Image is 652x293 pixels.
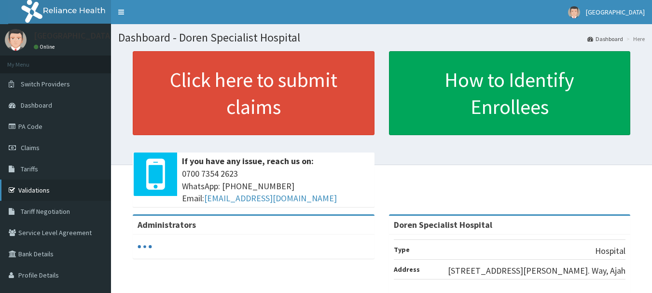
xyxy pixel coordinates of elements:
span: Switch Providers [21,80,70,88]
b: Administrators [138,219,196,230]
p: Hospital [595,245,625,257]
a: Click here to submit claims [133,51,375,135]
a: Dashboard [587,35,623,43]
strong: Doren Specialist Hospital [394,219,492,230]
li: Here [624,35,645,43]
p: [GEOGRAPHIC_DATA] [34,31,113,40]
b: Address [394,265,420,274]
a: [EMAIL_ADDRESS][DOMAIN_NAME] [204,193,337,204]
span: [GEOGRAPHIC_DATA] [586,8,645,16]
p: [STREET_ADDRESS][PERSON_NAME]. Way, Ajah [448,265,625,277]
h1: Dashboard - Doren Specialist Hospital [118,31,645,44]
a: Online [34,43,57,50]
span: Dashboard [21,101,52,110]
b: If you have any issue, reach us on: [182,155,314,167]
img: User Image [568,6,580,18]
span: Tariffs [21,165,38,173]
svg: audio-loading [138,239,152,254]
span: 0700 7354 2623 WhatsApp: [PHONE_NUMBER] Email: [182,167,370,205]
img: User Image [5,29,27,51]
span: Tariff Negotiation [21,207,70,216]
span: Claims [21,143,40,152]
b: Type [394,245,410,254]
a: How to Identify Enrollees [389,51,631,135]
